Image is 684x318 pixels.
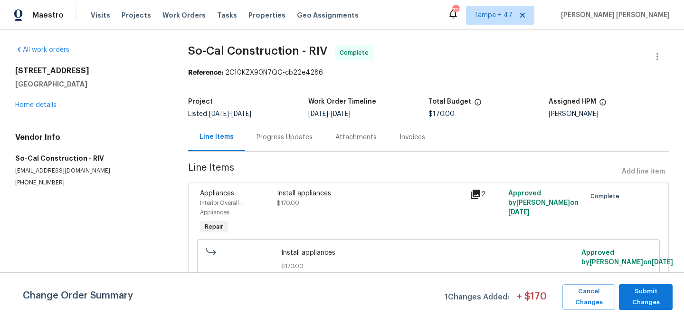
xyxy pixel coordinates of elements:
div: Install appliances [277,189,464,198]
div: 2C10KZX90N7QG-cb22e4286 [188,68,669,77]
h5: Total Budget [428,98,471,105]
h5: So-Cal Construction - RIV [15,154,165,163]
span: $170.00 [277,200,299,206]
span: Install appliances [281,248,576,258]
span: Interior Overall - Appliances [200,200,243,215]
span: Maestro [32,10,64,20]
h5: Project [188,98,213,105]
span: Cancel Changes [567,286,610,308]
span: [DATE] [331,111,351,117]
span: Change Order Summary [23,284,133,310]
p: [PHONE_NUMBER] [15,179,165,187]
h5: Work Order Timeline [308,98,376,105]
span: Line Items [188,163,618,181]
span: Geo Assignments [297,10,359,20]
button: Submit Changes [619,284,673,310]
span: + $ 170 [517,292,547,310]
span: Tampa + 47 [474,10,513,20]
b: Reference: [188,69,223,76]
span: 1 Changes Added: [445,288,509,310]
div: Invoices [399,133,425,142]
span: Approved by [PERSON_NAME] on [581,250,673,266]
div: 2 [470,189,503,200]
span: Repair [201,222,227,231]
span: $170.00 [281,261,576,271]
button: Cancel Changes [562,284,615,310]
span: - [308,111,351,117]
span: Listed [188,111,251,117]
span: Visits [91,10,110,20]
a: All work orders [15,47,69,53]
span: [DATE] [231,111,251,117]
span: [DATE] [652,259,673,266]
h4: Vendor Info [15,133,165,142]
span: [PERSON_NAME] [PERSON_NAME] [557,10,670,20]
div: Progress Updates [256,133,313,142]
span: Approved by [PERSON_NAME] on [508,190,579,216]
span: - [209,111,251,117]
span: Work Orders [162,10,206,20]
span: So-Cal Construction - RIV [188,45,327,57]
span: Projects [122,10,151,20]
span: The hpm assigned to this work order. [599,98,607,111]
p: [EMAIL_ADDRESS][DOMAIN_NAME] [15,167,165,175]
span: [DATE] [508,209,530,216]
h2: [STREET_ADDRESS] [15,66,165,76]
div: [PERSON_NAME] [549,111,669,117]
a: Home details [15,102,57,108]
span: Complete [590,192,623,201]
span: [DATE] [209,111,229,117]
div: Attachments [335,133,377,142]
span: $170.00 [428,111,455,117]
span: Appliances [200,190,234,197]
span: Tasks [217,12,237,19]
div: Line Items [199,132,234,142]
h5: [GEOGRAPHIC_DATA] [15,79,165,89]
span: The total cost of line items that have been proposed by Opendoor. This sum includes line items th... [474,98,482,111]
h5: Assigned HPM [549,98,596,105]
span: Properties [248,10,285,20]
span: Submit Changes [624,286,668,308]
span: [DATE] [308,111,328,117]
div: 725 [452,6,459,15]
span: Complete [340,48,372,58]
